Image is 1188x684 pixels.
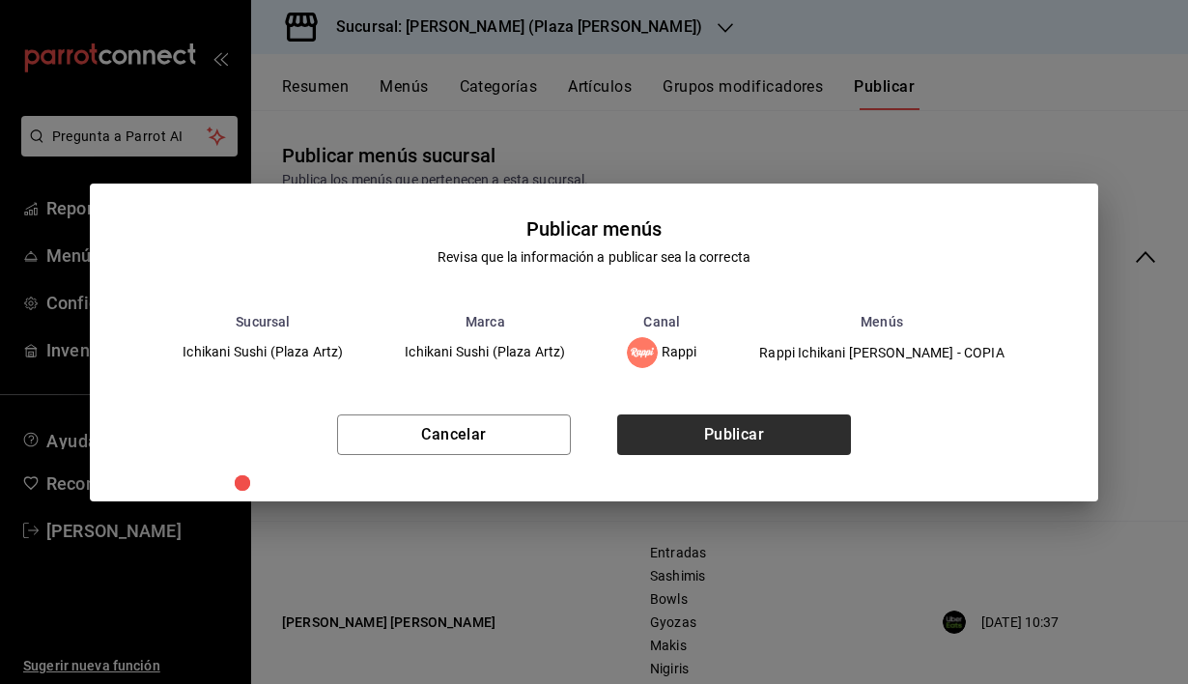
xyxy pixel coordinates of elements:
[152,329,374,376] td: Ichikani Sushi (Plaza Artz)
[152,314,374,329] th: Sucursal
[374,314,596,329] th: Marca
[759,346,1004,359] span: Rappi Ichikani [PERSON_NAME] - COPIA
[337,414,571,455] button: Cancelar
[438,247,750,268] div: Revisa que la información a publicar sea la correcta
[617,414,851,455] button: Publicar
[374,329,596,376] td: Ichikani Sushi (Plaza Artz)
[627,337,696,368] div: Rappi
[596,314,727,329] th: Canal
[526,214,662,243] div: Publicar menús
[727,314,1035,329] th: Menús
